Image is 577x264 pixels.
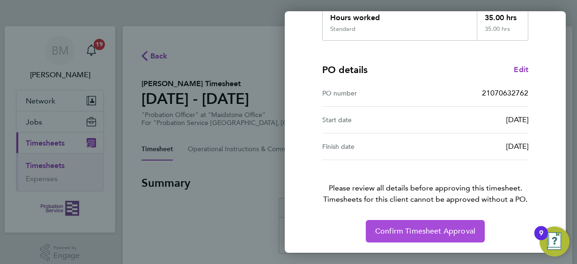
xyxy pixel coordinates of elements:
[539,233,543,245] div: 9
[366,220,485,242] button: Confirm Timesheet Approval
[311,194,540,205] span: Timesheets for this client cannot be approved without a PO.
[514,65,528,74] span: Edit
[311,160,540,205] p: Please review all details before approving this timesheet.
[514,64,528,75] a: Edit
[322,88,425,99] div: PO number
[425,114,528,125] div: [DATE]
[482,88,528,97] span: 21070632762
[425,141,528,152] div: [DATE]
[477,25,528,40] div: 35.00 hrs
[323,5,477,25] div: Hours worked
[322,114,425,125] div: Start date
[322,63,368,76] h4: PO details
[322,141,425,152] div: Finish date
[375,227,475,236] span: Confirm Timesheet Approval
[330,25,355,33] div: Standard
[540,227,570,257] button: Open Resource Center, 9 new notifications
[477,5,528,25] div: 35.00 hrs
